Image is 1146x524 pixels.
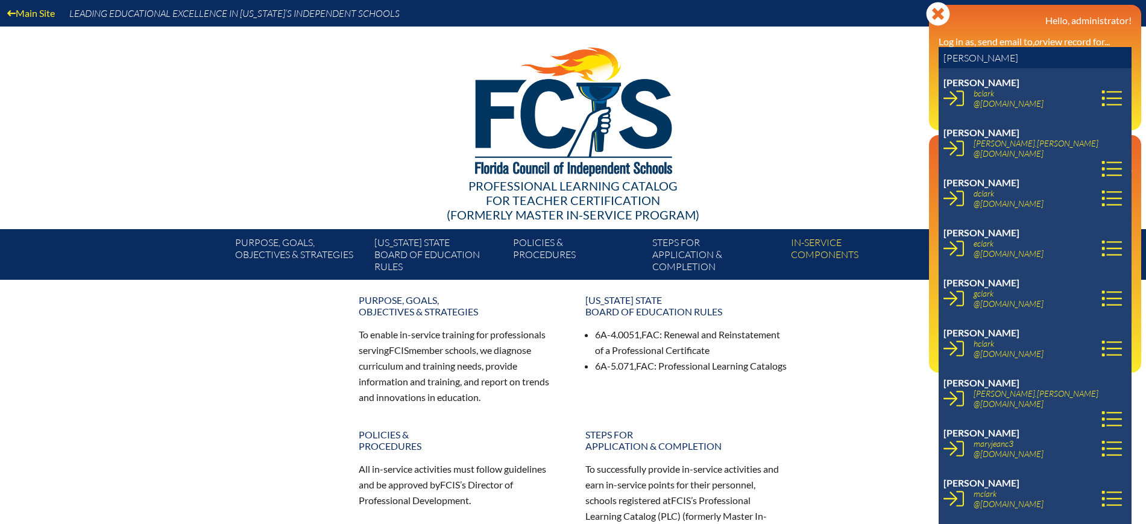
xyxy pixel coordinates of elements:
a: Steps forapplication & completion [578,424,795,456]
span: [PERSON_NAME] [943,127,1019,138]
span: [PERSON_NAME] [943,427,1019,438]
span: [PERSON_NAME] [943,277,1019,288]
p: To enable in-service training for professionals serving member schools, we diagnose curriculum an... [359,327,561,405]
a: User infoEE Control Panel [934,76,1026,92]
span: [PERSON_NAME] [943,377,1019,388]
svg: Log out [1122,353,1132,362]
a: Email passwordEmail &password [934,186,984,226]
a: Steps forapplication & completion [647,234,786,280]
img: FCISlogo221.eps [449,27,697,191]
span: [PERSON_NAME] [943,227,1019,238]
span: [PERSON_NAME] [943,477,1019,488]
i: or [1034,36,1043,47]
span: [PERSON_NAME] [943,177,1019,188]
a: Purpose, goals,objectives & strategies [230,234,369,280]
span: [PERSON_NAME] [943,77,1019,88]
span: FCIS [440,479,460,490]
a: PLC Coordinator [US_STATE] Council of Independent Schools since [DATE] [934,251,1125,291]
a: [PERSON_NAME].[PERSON_NAME]@[DOMAIN_NAME] [969,386,1103,411]
h3: Hello, administrator! [939,14,1132,26]
a: hclark@[DOMAIN_NAME] [969,336,1048,361]
a: User infoReports [934,97,986,113]
a: Policies &Procedures [351,424,568,456]
a: [US_STATE] StateBoard of Education rules [370,234,508,280]
label: Log in as, send email to, view record for... [939,36,1110,47]
a: gclark@[DOMAIN_NAME] [969,286,1048,311]
span: FAC [641,329,660,340]
span: for Teacher Certification [486,193,660,207]
a: Main Site [2,5,60,21]
a: In-servicecomponents [786,234,925,280]
li: 6A-4.0051, : Renewal and Reinstatement of a Professional Certificate [595,327,788,358]
a: Purpose, goals,objectives & strategies [351,289,568,322]
span: PLC [661,510,678,522]
span: FAC [636,360,654,371]
span: FCIS [389,344,409,356]
a: [US_STATE] StateBoard of Education rules [578,289,795,322]
a: eclark@[DOMAIN_NAME] [969,236,1048,261]
a: mclark@[DOMAIN_NAME] [969,486,1048,511]
span: FCIS [671,494,691,506]
p: All in-service activities must follow guidelines and be approved by ’s Director of Professional D... [359,461,561,508]
span: [PERSON_NAME] [943,327,1019,338]
a: Director of Professional Development [US_STATE] Council of Independent Schools since [DATE] [934,295,1125,335]
a: Policies &Procedures [508,234,647,280]
li: 6A-5.071, : Professional Learning Catalogs [595,358,788,374]
a: maryjeanc3@[DOMAIN_NAME] [969,436,1048,461]
a: [PERSON_NAME].[PERSON_NAME]@[DOMAIN_NAME] [969,136,1103,161]
a: dclark@[DOMAIN_NAME] [969,186,1048,211]
div: Professional Learning Catalog (formerly Master In-service Program) [226,178,921,222]
a: bclark@[DOMAIN_NAME] [969,86,1048,111]
svg: Close [926,2,950,26]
